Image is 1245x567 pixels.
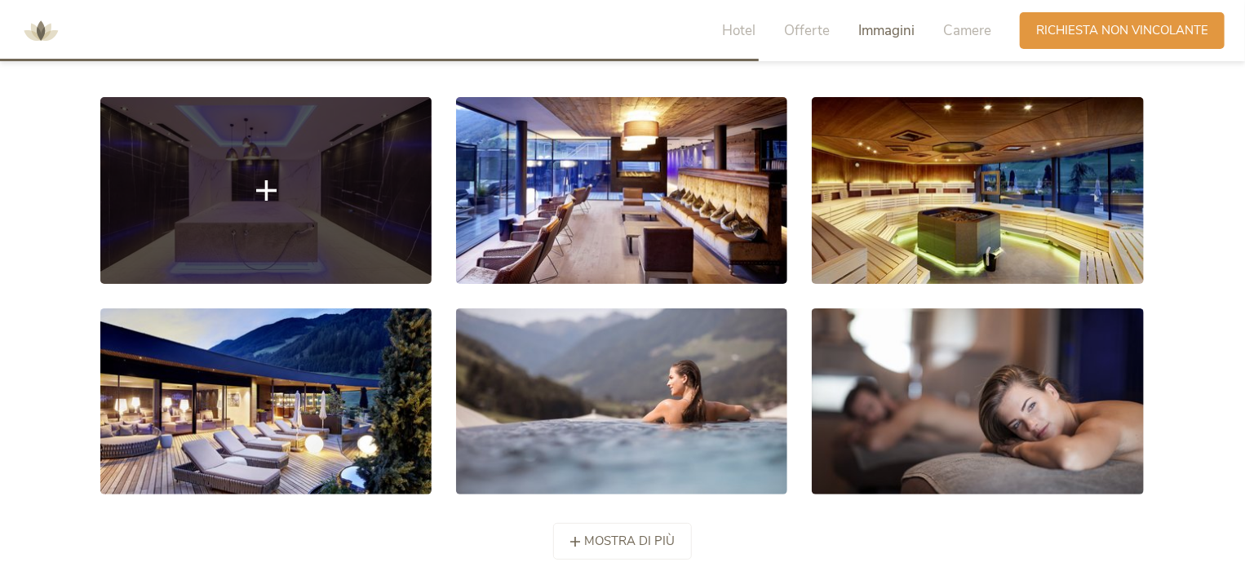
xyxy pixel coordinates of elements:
span: Immagini [858,21,915,40]
span: mostra di più [584,533,675,550]
a: AMONTI & LUNARIS Wellnessresort [16,24,65,36]
span: Camere [943,21,991,40]
img: AMONTI & LUNARIS Wellnessresort [16,7,65,55]
span: Hotel [722,21,755,40]
span: Richiesta non vincolante [1036,22,1208,39]
span: Offerte [784,21,830,40]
